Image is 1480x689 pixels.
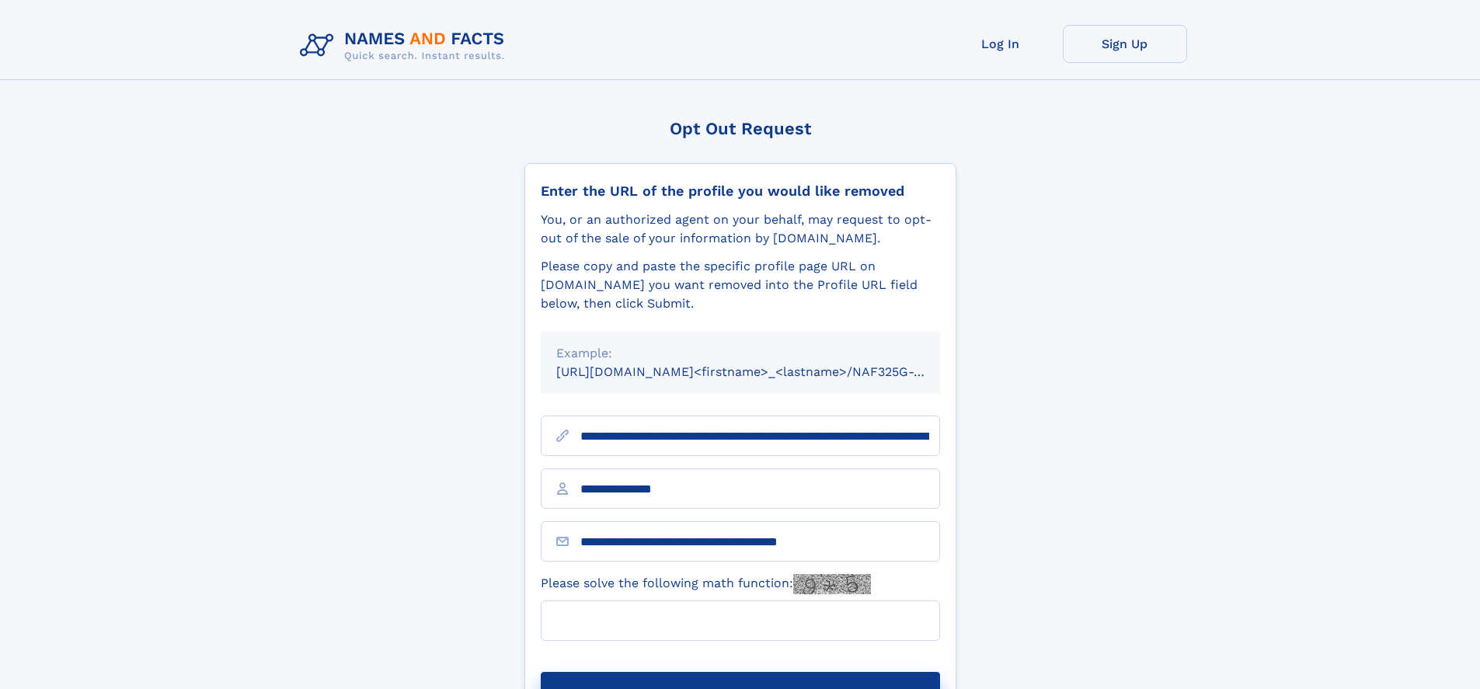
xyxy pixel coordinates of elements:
[524,119,956,138] div: Opt Out Request
[294,25,517,67] img: Logo Names and Facts
[541,183,940,200] div: Enter the URL of the profile you would like removed
[541,574,871,594] label: Please solve the following math function:
[541,211,940,248] div: You, or an authorized agent on your behalf, may request to opt-out of the sale of your informatio...
[1063,25,1187,63] a: Sign Up
[556,344,925,363] div: Example:
[556,364,970,379] small: [URL][DOMAIN_NAME]<firstname>_<lastname>/NAF325G-xxxxxxxx
[938,25,1063,63] a: Log In
[541,257,940,313] div: Please copy and paste the specific profile page URL on [DOMAIN_NAME] you want removed into the Pr...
